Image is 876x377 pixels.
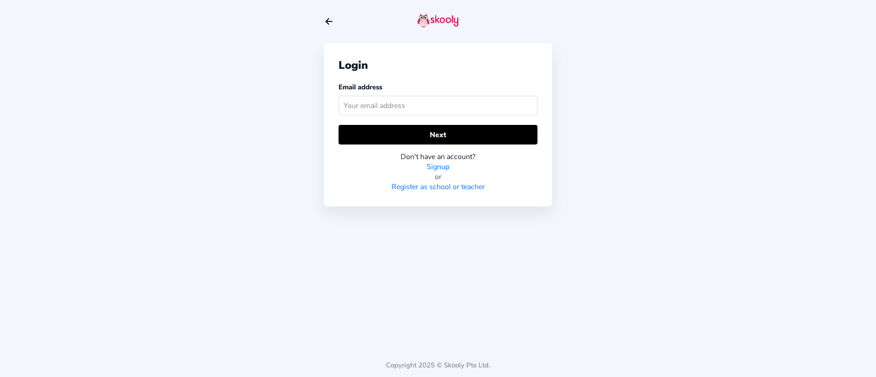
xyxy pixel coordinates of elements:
[417,13,459,28] img: skooly-logo.png
[324,16,334,26] button: arrow back outline
[339,58,537,72] div: Login
[339,125,537,145] button: Next
[339,172,537,182] div: or
[339,152,537,162] div: Don't have an account?
[427,162,449,172] a: Signup
[391,182,485,192] a: Register as school or teacher
[339,96,537,115] input: Your email address
[339,83,382,92] label: Email address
